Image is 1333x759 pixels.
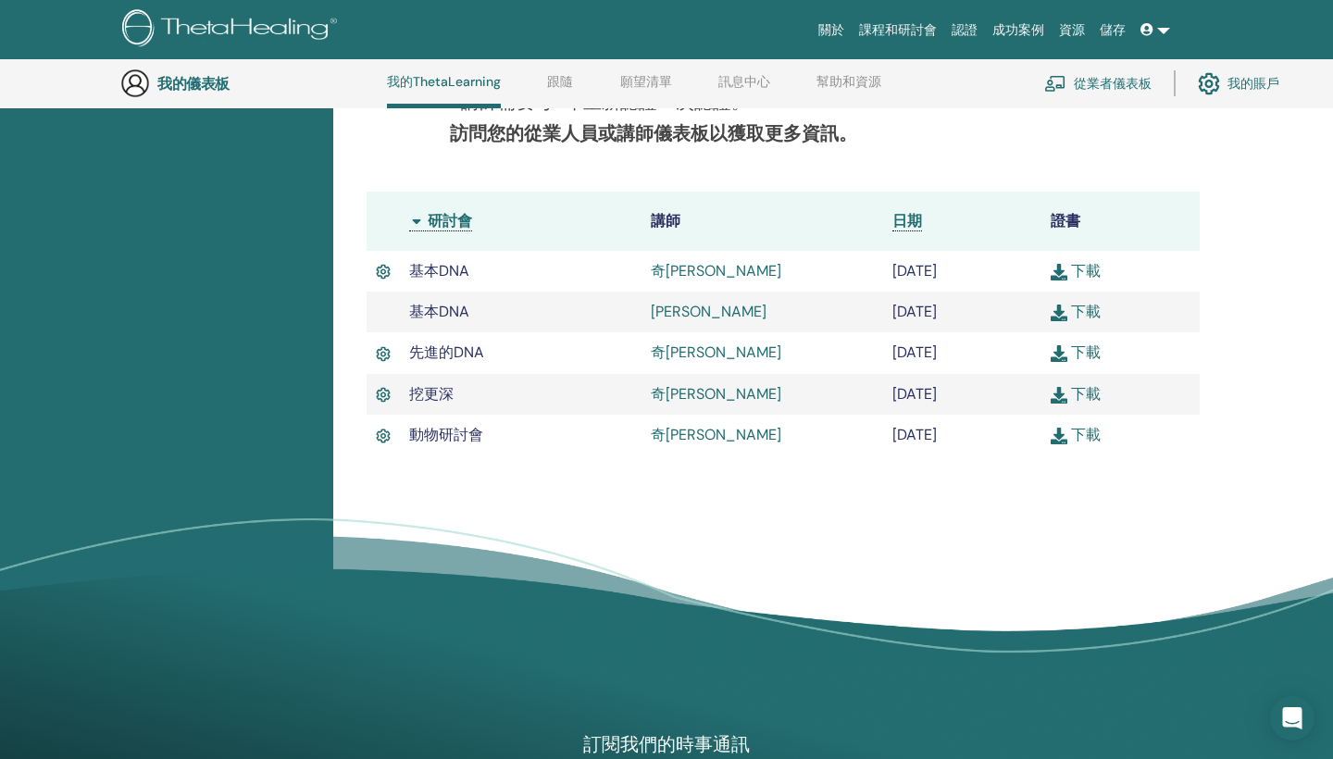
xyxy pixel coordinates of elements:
a: 認證 [944,13,985,47]
a: 儲存 [1092,13,1133,47]
a: 奇[PERSON_NAME] [651,261,781,280]
img: 有效證書 [376,261,391,282]
span: 基本DNA [409,261,469,280]
a: 幫助和資源 [816,74,881,104]
img: chalkboard-teacher.svg [1044,75,1066,92]
a: 資源 [1052,13,1092,47]
img: 有效證書 [376,384,391,405]
img: logo.png [122,9,343,51]
a: 課程和研討會 [852,13,944,47]
td: [DATE] [883,374,1041,415]
a: [PERSON_NAME] [651,302,766,321]
a: 關於 [811,13,852,47]
h4: 訂閱我們的時事通訊 [453,732,880,757]
a: 成功案例 [985,13,1052,47]
a: 下載 [1051,261,1101,280]
td: [DATE] [883,332,1041,373]
a: 訊息中心 [718,74,770,104]
span: 先進的DNA [409,342,484,362]
a: 跟隨 [547,74,573,104]
a: 日期 [892,211,922,231]
img: 有效證書 [376,343,391,365]
th: 講師 [642,192,883,251]
img: generic-user-icon.jpg [120,68,150,98]
img: 有效證書 [376,426,391,447]
a: 下載 [1051,425,1101,444]
a: 奇[PERSON_NAME] [651,425,781,444]
a: 下載 [1051,384,1101,404]
td: [DATE] [883,415,1041,455]
img: cog.svg [1198,68,1220,99]
td: [DATE] [883,292,1041,332]
img: download.svg [1051,387,1067,404]
a: 下載 [1051,342,1101,362]
a: 奇[PERSON_NAME] [651,342,781,362]
a: 願望清單 [620,74,672,104]
a: 奇[PERSON_NAME] [651,384,781,404]
span: 基本DNA [409,302,469,321]
a: 我的賬戶 [1198,63,1279,104]
img: download.svg [1051,305,1067,321]
b: 訪問您的從業人員或講師儀表板以獲取更多資訊。 [450,121,857,145]
span: 挖更深 [409,384,454,404]
th: 證書 [1041,192,1200,251]
div: 開啟對講信使 [1270,696,1314,740]
img: download.svg [1051,428,1067,444]
img: download.svg [1051,345,1067,362]
h3: 我的儀表板 [157,75,343,93]
a: 從業者儀表板 [1044,63,1152,104]
a: 我的ThetaLearning [387,74,501,108]
img: download.svg [1051,264,1067,280]
span: 動物研討會 [409,425,483,444]
td: [DATE] [883,251,1041,292]
a: 下載 [1051,302,1101,321]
